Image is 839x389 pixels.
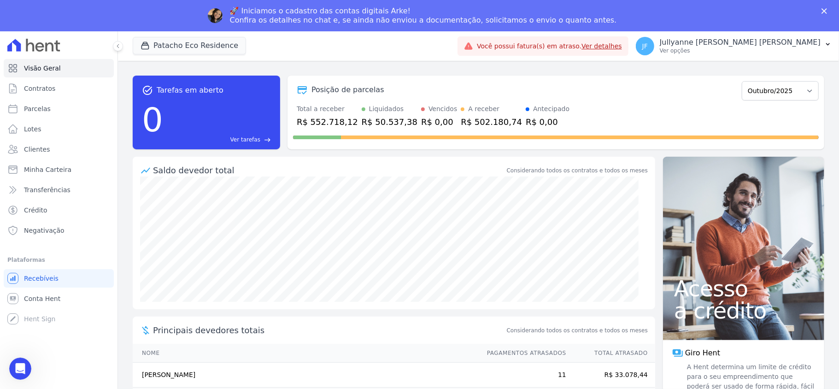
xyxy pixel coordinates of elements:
span: Você possui fatura(s) em atraso. [477,41,622,51]
a: Ver detalhes [581,42,622,50]
div: R$ 552.718,12 [297,116,358,128]
span: Tarefas em aberto [157,85,223,96]
a: Lotes [4,120,114,138]
span: Contratos [24,84,55,93]
a: Recebíveis [4,269,114,288]
span: Transferências [24,185,70,194]
span: Lotes [24,124,41,134]
div: R$ 502.180,74 [461,116,522,128]
a: Clientes [4,140,114,159]
td: [PERSON_NAME] [133,363,478,388]
div: Posição de parcelas [311,84,384,95]
th: Total Atrasado [567,344,655,363]
div: Fechar [821,8,831,14]
td: 11 [478,363,567,388]
a: Crédito [4,201,114,219]
button: JF Jullyanne [PERSON_NAME] [PERSON_NAME] Ver opções [628,33,839,59]
div: R$ 50.537,38 [362,116,417,128]
span: Negativação [24,226,65,235]
a: Transferências [4,181,114,199]
span: Conta Hent [24,294,60,303]
span: Crédito [24,206,47,215]
div: Antecipado [533,104,569,114]
span: Recebíveis [24,274,59,283]
div: R$ 0,00 [421,116,457,128]
a: Minha Carteira [4,160,114,179]
a: Contratos [4,79,114,98]
a: Conta Hent [4,289,114,308]
span: Acesso [674,277,813,300]
span: Clientes [24,145,50,154]
th: Pagamentos Atrasados [478,344,567,363]
div: R$ 0,00 [526,116,569,128]
td: R$ 33.078,44 [567,363,655,388]
p: Jullyanne [PERSON_NAME] [PERSON_NAME] [660,38,821,47]
span: task_alt [142,85,153,96]
span: east [264,136,271,143]
span: JF [642,43,648,49]
span: a crédito [674,300,813,322]
span: Giro Hent [685,348,720,359]
p: Ver opções [660,47,821,54]
span: Minha Carteira [24,165,71,174]
span: Parcelas [24,104,51,113]
div: Considerando todos os contratos e todos os meses [507,166,648,175]
span: Visão Geral [24,64,61,73]
div: Saldo devedor total [153,164,505,177]
div: A receber [468,104,499,114]
a: Parcelas [4,100,114,118]
img: Profile image for Adriane [208,8,223,23]
span: Considerando todos os contratos e todos os meses [507,326,648,335]
div: Plataformas [7,254,110,265]
div: Total a receber [297,104,358,114]
span: Ver tarefas [230,136,260,144]
div: Vencidos [428,104,457,114]
th: Nome [133,344,478,363]
div: Liquidados [369,104,404,114]
div: 🚀 Iniciamos o cadastro das contas digitais Arke! Confira os detalhes no chat e, se ainda não envi... [230,6,617,25]
iframe: Intercom live chat [9,358,31,380]
a: Negativação [4,221,114,240]
a: Ver tarefas east [167,136,271,144]
span: Principais devedores totais [153,324,505,336]
a: Visão Geral [4,59,114,77]
button: Patacho Eco Residence [133,37,246,54]
div: 0 [142,96,163,144]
